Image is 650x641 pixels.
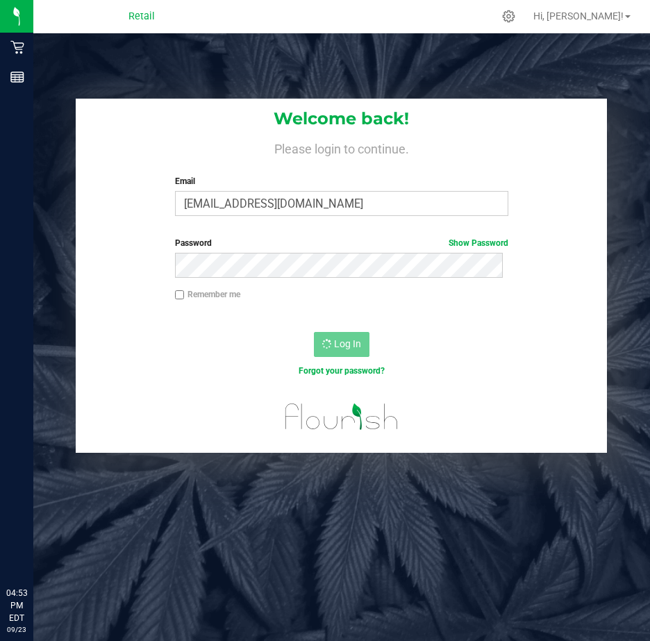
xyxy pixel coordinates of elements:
span: Password [175,238,212,248]
label: Remember me [175,288,240,301]
inline-svg: Retail [10,40,24,54]
img: flourish_logo.svg [275,392,408,442]
span: Hi, [PERSON_NAME]! [533,10,624,22]
span: Log In [334,338,361,349]
button: Log In [314,332,369,357]
p: 09/23 [6,624,27,635]
label: Email [175,175,508,188]
a: Show Password [449,238,508,248]
span: Retail [128,10,155,22]
div: Manage settings [500,10,517,23]
p: 04:53 PM EDT [6,587,27,624]
h1: Welcome back! [76,110,607,128]
a: Forgot your password? [299,366,385,376]
inline-svg: Reports [10,70,24,84]
h4: Please login to continue. [76,139,607,156]
input: Remember me [175,290,185,300]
